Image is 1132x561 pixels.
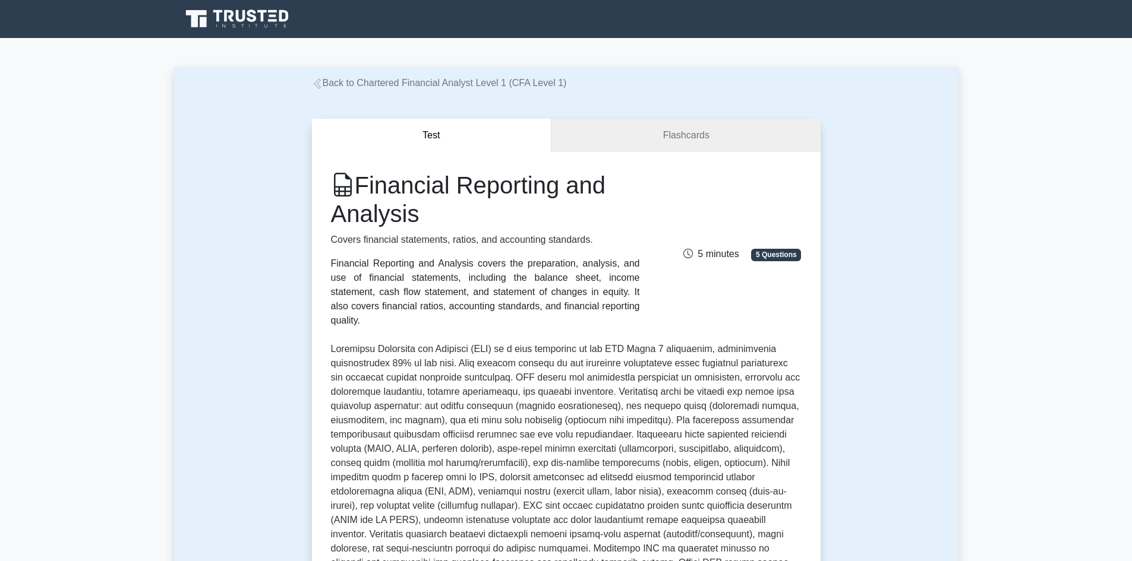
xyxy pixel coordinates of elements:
button: Test [312,119,552,153]
span: 5 minutes [683,249,739,259]
a: Back to Chartered Financial Analyst Level 1 (CFA Level 1) [312,78,567,88]
h1: Financial Reporting and Analysis [331,171,640,228]
div: Financial Reporting and Analysis covers the preparation, analysis, and use of financial statement... [331,256,640,328]
p: Covers financial statements, ratios, and accounting standards. [331,233,640,247]
a: Flashcards [551,119,820,153]
span: 5 Questions [751,249,801,261]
